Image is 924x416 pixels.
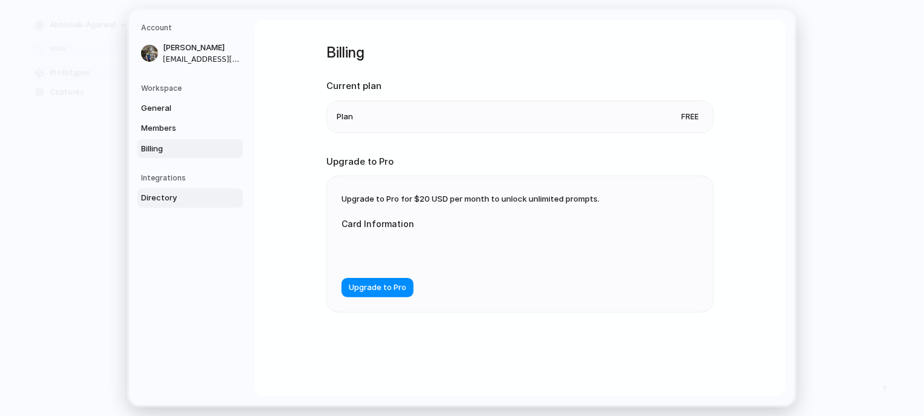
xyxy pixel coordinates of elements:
h2: Current plan [326,79,714,93]
h5: Account [141,22,243,33]
a: Members [137,119,243,138]
span: Upgrade to Pro [349,282,406,294]
span: Billing [141,143,219,155]
a: [PERSON_NAME][EMAIL_ADDRESS][DOMAIN_NAME] [137,38,243,68]
a: Directory [137,188,243,208]
span: Upgrade to Pro for $20 USD per month to unlock unlimited prompts. [342,194,599,203]
span: [PERSON_NAME] [163,42,240,54]
span: Plan [337,111,353,123]
h2: Upgrade to Pro [326,155,714,169]
h5: Workspace [141,83,243,94]
span: Members [141,122,219,134]
button: Upgrade to Pro [342,278,414,297]
a: Billing [137,139,243,159]
h1: Billing [326,42,714,64]
a: General [137,99,243,118]
h5: Integrations [141,173,243,183]
span: [EMAIL_ADDRESS][DOMAIN_NAME] [163,54,240,65]
span: Directory [141,192,219,204]
span: General [141,102,219,114]
iframe: Secure card payment input frame [351,245,574,256]
span: Free [676,111,704,123]
label: Card Information [342,217,584,230]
